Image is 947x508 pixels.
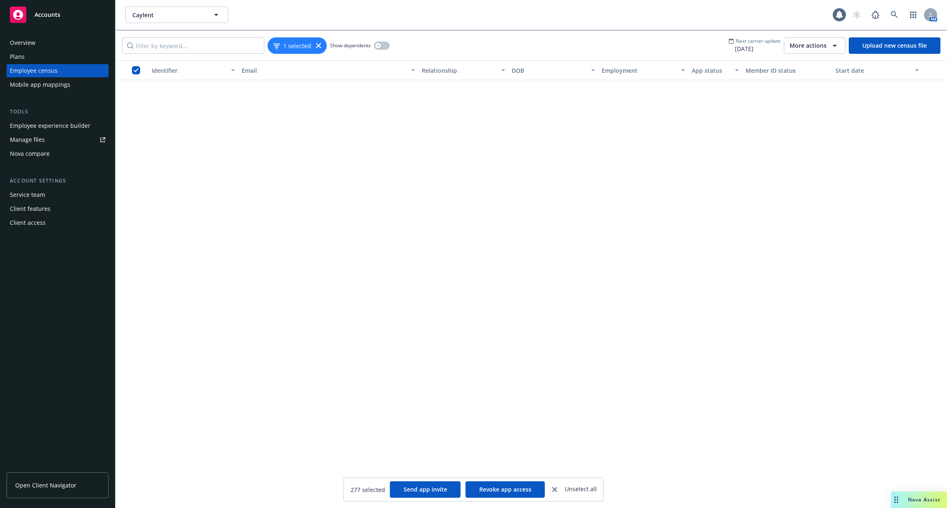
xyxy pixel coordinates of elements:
div: Drag to move [891,492,901,508]
button: Send app invite [390,481,461,498]
a: Client access [7,216,109,229]
button: Employment [598,60,688,80]
div: Identifier [152,66,226,75]
div: Employee census [10,64,58,77]
a: Nova compare [7,147,109,160]
div: DOB [512,66,586,75]
div: Member ID status [746,66,829,75]
button: Email [238,60,418,80]
div: Start date [836,66,910,75]
a: Plans [7,50,109,63]
a: Service team [7,188,109,201]
button: Start date [832,60,922,80]
span: More actions [790,42,827,50]
div: Service team [10,188,45,201]
a: Employee experience builder [7,119,109,132]
div: Email [242,66,406,75]
div: Mobile app mappings [10,78,70,91]
button: More actions [784,37,845,54]
div: Employment [602,66,676,75]
span: 1 selected [283,42,311,50]
span: Nova Assist [908,496,940,503]
a: Accounts [7,3,109,26]
span: [DATE] [728,44,781,53]
button: DOB [508,60,598,80]
button: Nova Assist [891,492,947,508]
div: Plans [10,50,25,63]
button: Identifier [148,60,238,80]
button: Member ID status [742,60,832,80]
a: Employee census [7,64,109,77]
a: Switch app [905,7,922,23]
a: Overview [7,36,109,49]
div: Nova compare [10,147,50,160]
input: Filter by keyword... [122,37,264,54]
a: Mobile app mappings [7,78,109,91]
div: Overview [10,36,35,49]
a: Search [886,7,903,23]
div: Manage files [10,133,45,146]
button: Revoke app access [466,481,545,498]
button: App status [688,60,742,80]
div: App status [692,66,730,75]
a: Client features [7,202,109,215]
div: Employee experience builder [10,119,90,132]
a: Manage files [7,133,109,146]
span: Unselect all [565,485,597,494]
span: Next carrier update [736,37,781,44]
span: Open Client Navigator [15,481,76,490]
a: close [550,485,560,494]
button: Caylent [125,7,228,23]
div: Relationship [422,66,496,75]
div: Account settings [7,177,109,185]
div: Client access [10,216,46,229]
span: Accounts [35,12,60,18]
span: Caylent [132,11,203,19]
a: Report a Bug [867,7,884,23]
span: 277 selected [351,485,385,494]
input: Select all [132,66,140,74]
div: Tools [7,108,109,116]
div: Client features [10,202,51,215]
a: Upload new census file [849,37,940,54]
span: Show dependents [330,42,371,49]
a: Start snowing [848,7,865,23]
button: Relationship [418,60,508,80]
